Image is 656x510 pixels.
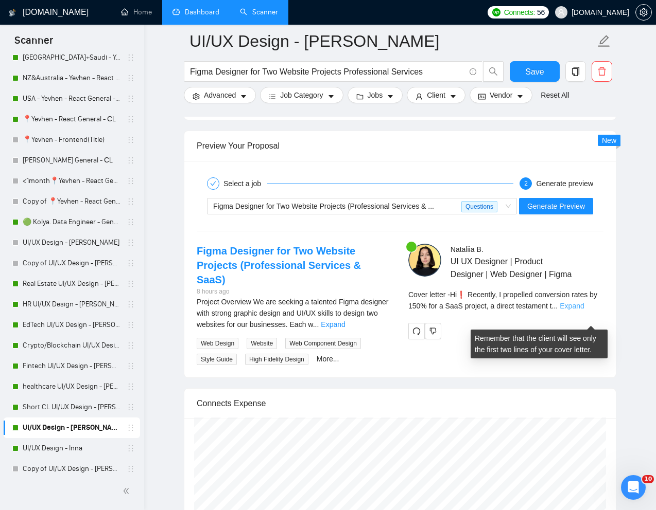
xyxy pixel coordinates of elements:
[519,198,593,214] button: Generate Preview
[190,65,465,78] input: Search Freelance Jobs...
[23,294,120,315] a: HR UI/UX Design - [PERSON_NAME]
[566,67,585,76] span: copy
[23,253,120,274] a: Copy of UI/UX Design - [PERSON_NAME]
[127,444,135,452] span: holder
[327,93,335,100] span: caret-down
[565,61,586,82] button: copy
[23,315,120,335] a: EdTech UI/UX Design - [PERSON_NAME]
[280,89,323,101] span: Job Category
[285,338,361,349] span: Web Component Design
[240,93,247,100] span: caret-down
[23,47,120,68] a: [GEOGRAPHIC_DATA]+Saudi - Yevhen - React General - СL
[23,88,120,109] a: USA - Yevhen - React General - СL
[427,89,445,101] span: Client
[321,320,345,329] a: Expand
[9,5,16,21] img: logo
[197,338,238,349] span: Web Design
[213,202,434,210] span: Figma Designer for Two Website Projects (Professional Services & ...
[197,354,237,365] span: Style Guide
[408,323,425,339] button: redo
[23,68,120,88] a: NZ&Australia - Yevhen - React General - СL
[483,61,504,82] button: search
[541,89,569,101] a: Reset All
[416,93,423,100] span: user
[127,321,135,329] span: holder
[245,354,308,365] span: High Fidelity Design
[23,232,120,253] a: UI/UX Design - [PERSON_NAME]
[597,34,611,48] span: edit
[451,245,484,253] span: Nataliia B .
[636,8,651,16] span: setting
[127,362,135,370] span: holder
[127,156,135,165] span: holder
[408,244,441,277] img: c1ixEsac-c9lISHIljfOZb0cuN6GzZ3rBcBW2x-jvLrB-_RACOkU1mWXgI6n74LgRV
[127,136,135,144] span: holder
[23,376,120,397] a: healthcare UI/UX Design - [PERSON_NAME]
[127,300,135,308] span: holder
[197,287,392,297] div: 8 hours ago
[127,403,135,411] span: holder
[471,330,608,358] div: Remember that the client will see only the first two lines of your cover letter.
[127,177,135,185] span: holder
[356,93,364,100] span: folder
[23,335,120,356] a: Crypto/Blockchain UI/UX Design - [PERSON_NAME]
[23,150,120,171] a: [PERSON_NAME] General - СL
[478,93,486,100] span: idcard
[560,302,584,310] a: Expand
[527,201,585,212] span: Generate Preview
[197,131,603,160] div: Preview Your Proposal
[524,180,528,187] span: 2
[592,67,612,76] span: delete
[193,93,200,100] span: setting
[23,417,120,438] a: UI/UX Design - [PERSON_NAME]
[197,245,361,285] a: Figma Designer for Two Website Projects (Professional Services & SaaS)
[635,4,652,21] button: setting
[470,87,532,103] button: idcardVendorcaret-down
[461,201,497,212] span: Questions
[368,89,383,101] span: Jobs
[387,93,394,100] span: caret-down
[23,212,120,232] a: 🟢 Kolya. Data Engineer - General
[552,302,558,310] span: ...
[197,389,603,418] div: Connects Expense
[516,93,524,100] span: caret-down
[409,327,424,335] span: redo
[484,67,503,76] span: search
[127,218,135,226] span: holder
[635,8,652,16] a: setting
[189,28,595,54] input: Scanner name...
[172,8,219,16] a: dashboardDashboard
[23,109,120,130] a: 📍Yevhen - React General - СL
[23,459,120,479] a: Copy of UI/UX Design - [PERSON_NAME]
[525,65,544,78] span: Save
[490,89,512,101] span: Vendor
[127,74,135,82] span: holder
[313,320,319,329] span: ...
[127,197,135,206] span: holder
[451,255,573,281] span: UI UX Designer | Product Designer | Web Designer | Figma
[558,9,565,16] span: user
[127,383,135,391] span: holder
[592,61,612,82] button: delete
[536,177,593,190] div: Generate preview
[121,8,152,16] a: homeHome
[23,274,120,294] a: Real Estate UI/UX Design - [PERSON_NAME]
[123,486,133,496] span: double-left
[537,7,545,18] span: 56
[127,53,135,62] span: holder
[127,280,135,288] span: holder
[504,7,535,18] span: Connects:
[317,355,339,363] a: More...
[23,171,120,191] a: <1month📍Yevhen - React General - СL
[621,475,646,500] iframe: Intercom live chat
[127,424,135,432] span: holder
[127,239,135,247] span: holder
[429,327,437,335] span: dislike
[269,93,276,100] span: bars
[425,323,441,339] button: dislike
[240,8,278,16] a: searchScanner
[407,87,465,103] button: userClientcaret-down
[510,61,560,82] button: Save
[127,341,135,350] span: holder
[6,33,61,54] span: Scanner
